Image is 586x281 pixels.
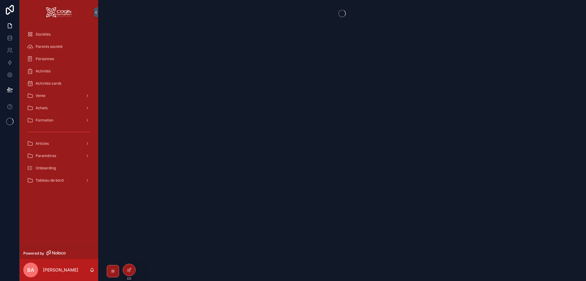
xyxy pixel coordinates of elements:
[23,115,94,126] a: Formation
[23,78,94,89] a: Activités cards
[46,7,71,17] img: App logo
[36,178,64,183] span: Tableau de bord
[36,69,51,74] span: Activités
[20,25,98,194] div: scrollable content
[23,163,94,174] a: Onboarding
[36,44,63,49] span: Parents société
[36,93,45,98] span: Vente
[36,32,51,37] span: Sociétés
[27,266,34,274] span: BA
[23,138,94,149] a: Articles
[23,251,44,256] span: Powered by
[36,141,49,146] span: Articles
[36,153,56,158] span: Paramètres
[23,150,94,161] a: Paramètres
[36,106,48,110] span: Achats
[36,56,54,61] span: Personnes
[23,66,94,77] a: Activités
[23,53,94,64] a: Personnes
[23,41,94,52] a: Parents société
[23,90,94,101] a: Vente
[23,102,94,114] a: Achats
[36,118,53,123] span: Formation
[23,29,94,40] a: Sociétés
[36,81,61,86] span: Activités cards
[23,175,94,186] a: Tableau de bord
[43,267,78,273] p: [PERSON_NAME]
[36,166,56,171] span: Onboarding
[20,248,98,259] a: Powered by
